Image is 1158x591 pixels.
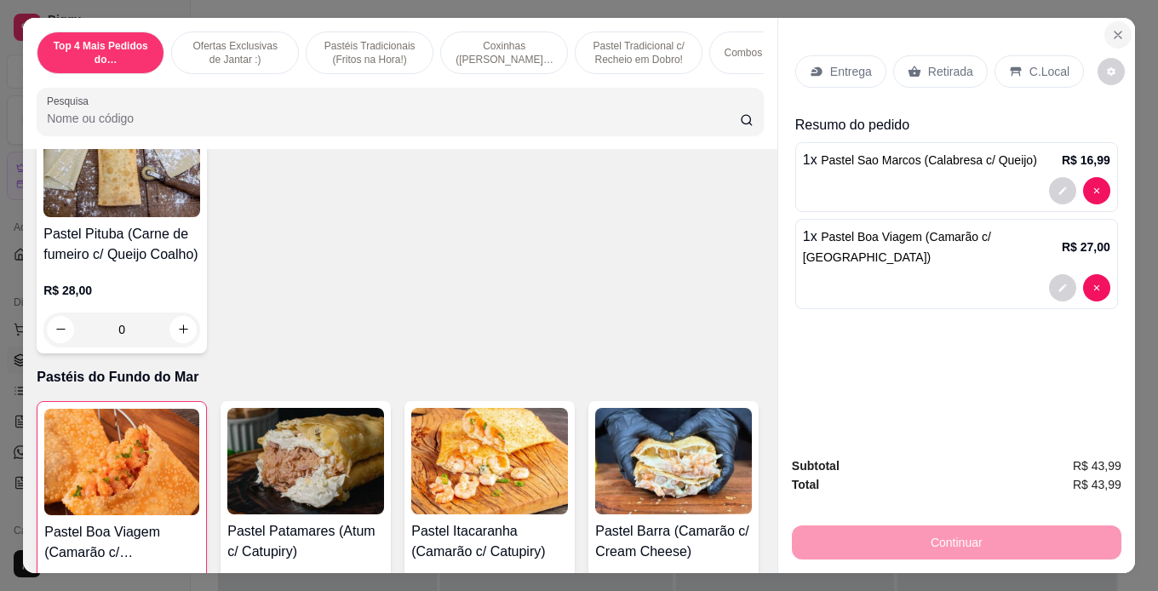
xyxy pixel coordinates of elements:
[595,408,752,514] img: product-image
[47,110,740,127] input: Pesquisa
[795,115,1118,135] p: Resumo do pedido
[44,409,199,515] img: product-image
[37,367,764,387] p: Pastéis do Fundo do Mar
[1083,274,1110,301] button: decrease-product-quantity
[1049,274,1076,301] button: decrease-product-quantity
[1104,21,1132,49] button: Close
[1073,456,1121,475] span: R$ 43,99
[43,282,200,299] p: R$ 28,00
[227,408,384,514] img: product-image
[830,63,872,80] p: Entrega
[589,39,688,66] p: Pastel Tradicional c/ Recheio em Dobro!
[411,521,568,562] h4: Pastel Itacaranha (Camarão c/ Catupiry)
[1098,58,1125,85] button: decrease-product-quantity
[821,153,1037,167] span: Pastel Sao Marcos (Calabresa c/ Queijo)
[44,522,199,563] h4: Pastel Boa Viagem (Camarão c/ [GEOGRAPHIC_DATA])
[227,521,384,562] h4: Pastel Patamares (Atum c/ Catupiry)
[928,63,973,80] p: Retirada
[320,39,419,66] p: Pastéis Tradicionais (Fritos na Hora!)
[1049,177,1076,204] button: decrease-product-quantity
[411,408,568,514] img: product-image
[1062,152,1110,169] p: R$ 16,99
[43,224,200,265] h4: Pastel Pituba (Carne de fumeiro c/ Queijo Coalho)
[186,39,284,66] p: Ofertas Exclusivas de Jantar :)
[1083,177,1110,204] button: decrease-product-quantity
[595,521,752,562] h4: Pastel Barra (Camarão c/ Cream Cheese)
[43,111,200,217] img: product-image
[803,150,1037,170] p: 1 x
[725,46,823,60] p: Combos no Precinho!
[803,230,991,264] span: Pastel Boa Viagem (Camarão c/ [GEOGRAPHIC_DATA])
[1062,238,1110,255] p: R$ 27,00
[1073,475,1121,494] span: R$ 43,99
[47,94,95,108] label: Pesquisa
[455,39,553,66] p: Coxinhas ([PERSON_NAME] & Crocantes)
[1029,63,1069,80] p: C.Local
[51,39,150,66] p: Top 4 Mais Pedidos do [GEOGRAPHIC_DATA]!
[803,227,1062,267] p: 1 x
[792,478,819,491] strong: Total
[792,459,840,473] strong: Subtotal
